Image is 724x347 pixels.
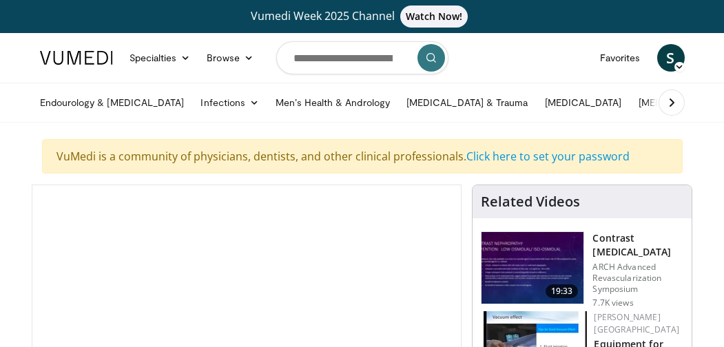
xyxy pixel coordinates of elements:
[482,232,583,304] img: UFuN5x2kP8YLDu1n4xMDoxOjB1O8AjAz.150x105_q85_crop-smart_upscale.jpg
[121,44,199,72] a: Specialties
[592,297,633,308] p: 7.7K views
[592,262,683,295] p: ARCH Advanced Revascularization Symposium
[537,89,630,116] a: [MEDICAL_DATA]
[594,311,679,335] a: [PERSON_NAME] [GEOGRAPHIC_DATA]
[267,89,398,116] a: Men’s Health & Andrology
[592,44,649,72] a: Favorites
[192,89,267,116] a: Infections
[481,231,683,308] a: 19:33 Contrast [MEDICAL_DATA] ARCH Advanced Revascularization Symposium 7.7K views
[276,41,448,74] input: Search topics, interventions
[198,44,262,72] a: Browse
[40,51,113,65] img: VuMedi Logo
[32,89,193,116] a: Endourology & [MEDICAL_DATA]
[481,193,580,210] h4: Related Videos
[466,149,630,164] a: Click here to set your password
[592,231,683,259] h3: Contrast [MEDICAL_DATA]
[42,139,683,173] div: VuMedi is a community of physicians, dentists, and other clinical professionals.
[32,6,693,28] a: Vumedi Week 2025 ChannelWatch Now!
[400,6,468,28] span: Watch Now!
[398,89,537,116] a: [MEDICAL_DATA] & Trauma
[546,284,579,298] span: 19:33
[657,44,685,72] a: S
